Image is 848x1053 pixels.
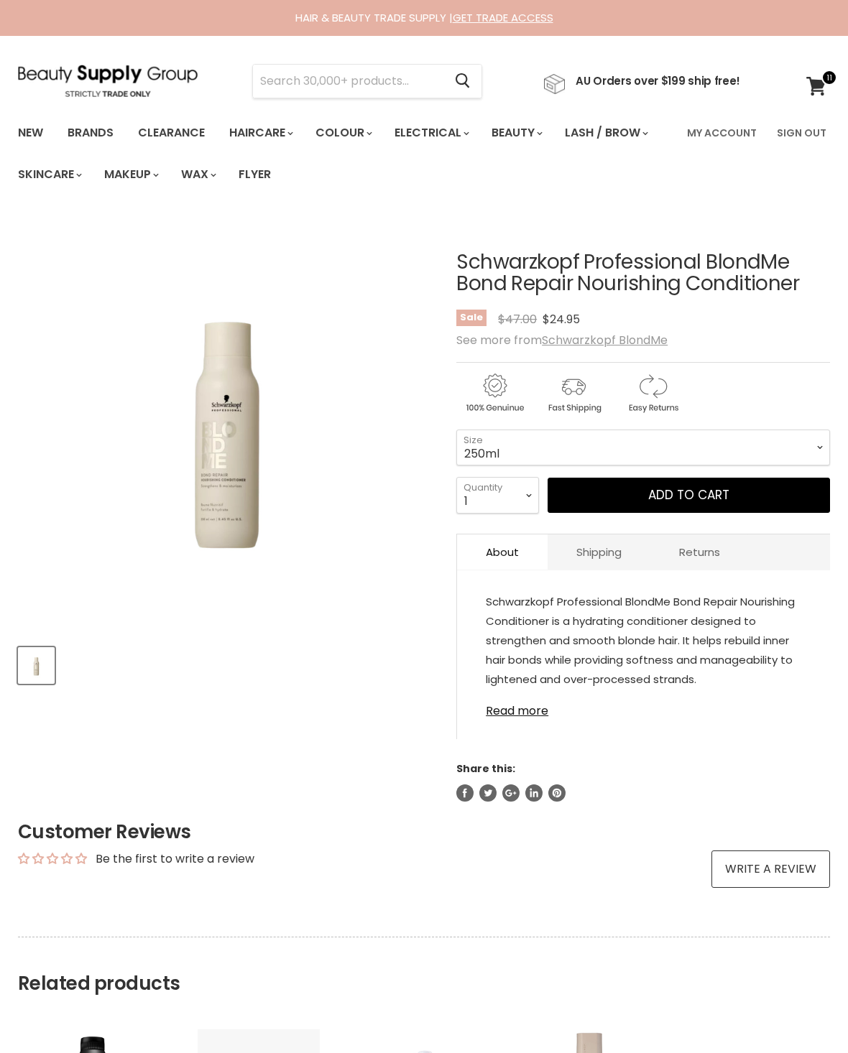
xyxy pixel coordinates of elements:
button: Schwarzkopf Professional BlondMe Bond Repair Nourishing Conditioner [18,647,55,684]
a: Electrical [384,118,478,148]
a: Beauty [481,118,551,148]
a: Brands [57,118,124,148]
a: Colour [305,118,381,148]
img: genuine.gif [456,371,533,415]
form: Product [252,64,482,98]
span: $24.95 [543,311,580,328]
img: Schwarzkopf Professional BlondMe Bond Repair Nourishing Conditioner [18,267,436,581]
a: Wax [170,159,225,190]
p: Formulated with the Bond Creation System, this conditioner targets the structural integrity of th... [486,692,801,830]
div: Product thumbnails [16,643,438,684]
select: Quantity [456,477,539,513]
span: $47.00 [498,311,537,328]
h1: Schwarzkopf Professional BlondMe Bond Repair Nourishing Conditioner [456,251,830,296]
a: My Account [678,118,765,148]
button: Search [443,65,481,98]
a: Skincare [7,159,91,190]
ul: Main menu [7,112,678,195]
a: Flyer [228,159,282,190]
h2: Customer Reviews [18,819,830,845]
a: Schwarzkopf BlondMe [542,332,668,348]
a: Shipping [548,534,650,570]
span: Add to cart [648,486,729,504]
a: Read more [486,696,801,718]
iframe: Gorgias live chat messenger [776,985,834,1039]
a: Write a review [711,850,830,888]
a: Sign Out [768,118,835,148]
a: GET TRADE ACCESS [453,10,553,25]
span: See more from [456,332,668,348]
a: Lash / Brow [554,118,657,148]
a: About [457,534,548,570]
div: Average rating is 0.00 stars [18,850,87,867]
aside: Share this: [456,762,830,801]
img: Schwarzkopf Professional BlondMe Bond Repair Nourishing Conditioner [19,653,53,678]
input: Search [253,65,443,98]
div: Be the first to write a review [96,851,254,867]
span: Sale [456,310,487,326]
a: Makeup [93,159,167,190]
img: returns.gif [614,371,691,415]
span: Share this: [456,761,515,776]
img: shipping.gif [535,371,612,415]
a: Returns [650,534,749,570]
div: Schwarzkopf Professional BlondMe Bond Repair Nourishing Conditioner image. Click or Scroll to Zoom. [18,215,436,634]
a: Haircare [218,118,302,148]
button: Add to cart [548,478,830,514]
a: Clearance [127,118,216,148]
h2: Related products [18,937,830,995]
p: Schwarzkopf Professional BlondMe Bond Repair Nourishing Conditioner is a hydrating conditioner de... [486,592,801,692]
a: New [7,118,54,148]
